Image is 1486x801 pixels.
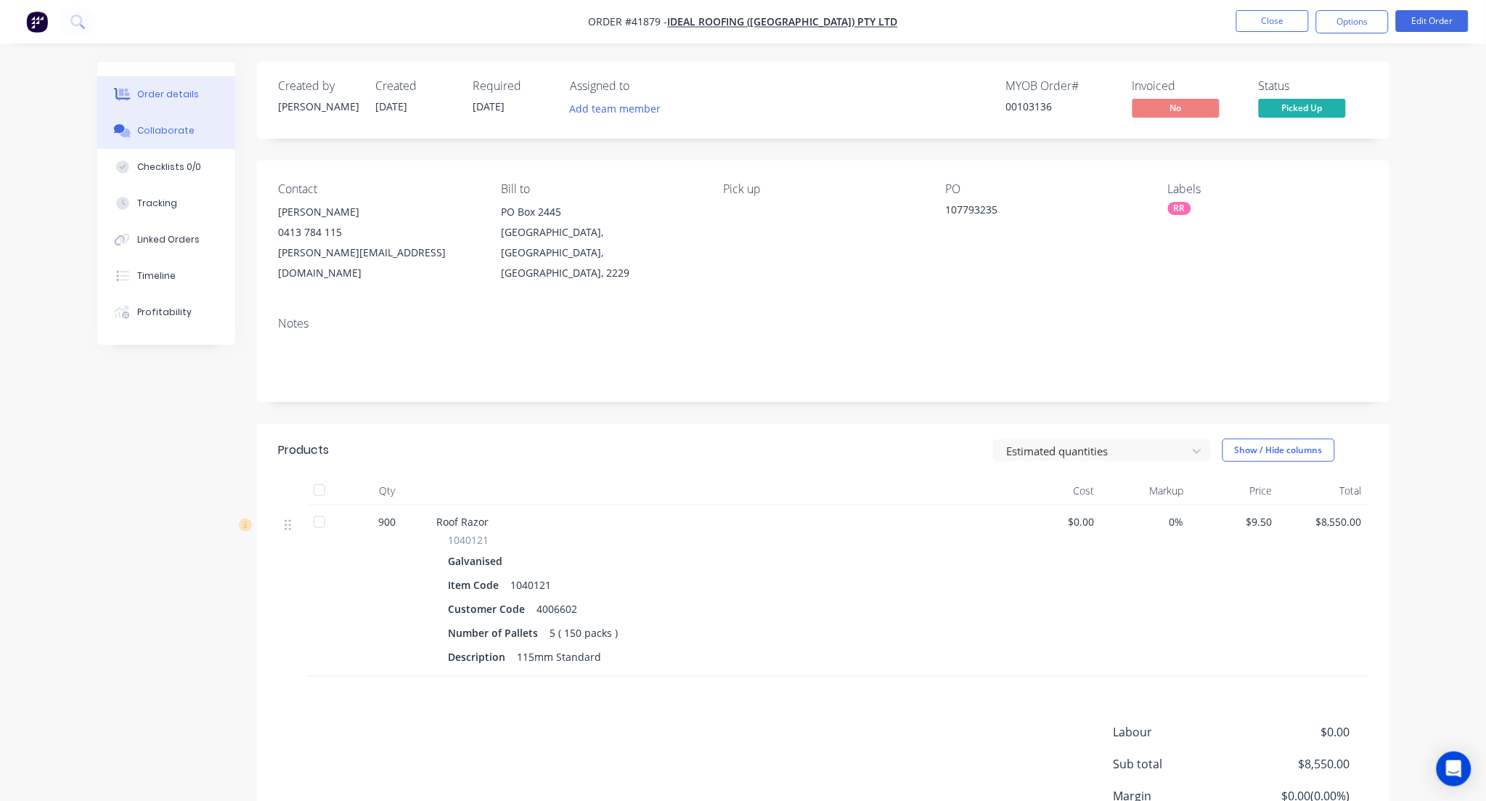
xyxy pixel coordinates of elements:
div: Timeline [137,269,176,282]
div: Galvanised [449,550,509,572]
button: Add team member [562,99,669,118]
div: Number of Pallets [449,622,544,643]
div: PO Box 2445[GEOGRAPHIC_DATA], [GEOGRAPHIC_DATA], [GEOGRAPHIC_DATA], 2229 [501,202,700,283]
div: [PERSON_NAME] [279,202,478,222]
button: Options [1316,10,1389,33]
button: Checklists 0/0 [97,149,235,185]
div: Checklists 0/0 [137,160,201,174]
button: Edit Order [1396,10,1469,32]
div: Created by [279,79,359,93]
div: Cost [1012,476,1101,505]
img: Factory [26,11,48,33]
button: Picked Up [1259,99,1346,121]
div: 107793235 [946,202,1127,222]
span: $9.50 [1196,514,1273,529]
span: Roof Razor [437,515,489,529]
div: Profitability [137,306,192,319]
div: Contact [279,182,478,196]
span: 0% [1106,514,1184,529]
div: 0413 784 115 [279,222,478,243]
div: Invoiced [1132,79,1241,93]
button: Linked Orders [97,221,235,258]
div: 5 ( 150 packs ) [544,622,624,643]
div: Tracking [137,197,177,210]
div: Item Code [449,574,505,595]
span: Labour [1114,723,1243,741]
span: $8,550.00 [1242,755,1350,773]
div: Description [449,646,512,667]
div: PO [946,182,1145,196]
div: Required [473,79,553,93]
span: $0.00 [1242,723,1350,741]
span: [DATE] [376,99,408,113]
div: [PERSON_NAME][EMAIL_ADDRESS][DOMAIN_NAME] [279,243,478,283]
div: Total [1278,476,1368,505]
button: Close [1236,10,1309,32]
div: Labels [1168,182,1367,196]
button: Tracking [97,185,235,221]
span: [DATE] [473,99,505,113]
div: Created [376,79,456,93]
div: Open Intercom Messenger [1437,752,1471,786]
a: Ideal Roofing ([GEOGRAPHIC_DATA]) Pty Ltd [668,15,898,29]
span: $0.00 [1018,514,1095,529]
span: No [1132,99,1220,117]
div: 4006602 [531,598,584,619]
div: Customer Code [449,598,531,619]
span: Picked Up [1259,99,1346,117]
div: Price [1190,476,1279,505]
button: Add team member [571,99,669,118]
div: 00103136 [1006,99,1115,114]
span: Sub total [1114,755,1243,773]
div: Status [1259,79,1368,93]
div: [GEOGRAPHIC_DATA], [GEOGRAPHIC_DATA], [GEOGRAPHIC_DATA], 2229 [501,222,700,283]
div: Assigned to [571,79,716,93]
div: [PERSON_NAME] [279,99,359,114]
div: Pick up [723,182,922,196]
div: Markup [1101,476,1190,505]
div: RR [1168,202,1191,215]
span: Order #41879 - [589,15,668,29]
span: 900 [379,514,396,529]
button: Timeline [97,258,235,294]
div: Notes [279,317,1368,330]
span: $8,550.00 [1284,514,1362,529]
button: Collaborate [97,113,235,149]
div: Bill to [501,182,700,196]
div: Collaborate [137,124,195,137]
span: 1040121 [449,532,489,548]
div: MYOB Order # [1006,79,1115,93]
div: 1040121 [505,574,558,595]
div: [PERSON_NAME]0413 784 115[PERSON_NAME][EMAIL_ADDRESS][DOMAIN_NAME] [279,202,478,283]
div: 115mm Standard [512,646,608,667]
div: Order details [137,88,199,101]
button: Profitability [97,294,235,330]
div: Linked Orders [137,233,200,246]
button: Order details [97,76,235,113]
div: Qty [344,476,431,505]
button: Show / Hide columns [1222,439,1335,462]
div: Products [279,442,330,459]
div: PO Box 2445 [501,202,700,222]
